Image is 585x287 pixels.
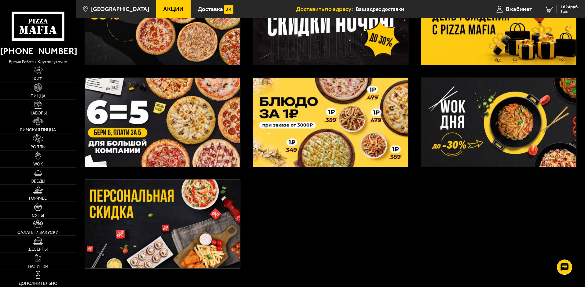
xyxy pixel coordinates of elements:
[17,231,59,235] span: Салаты и закуски
[28,247,48,252] span: Десерты
[224,5,233,14] img: 15daf4d41897b9f0e9f617042186c801.svg
[91,6,149,12] span: [GEOGRAPHIC_DATA]
[29,196,47,201] span: Горячее
[356,4,473,15] span: проспект Большевиков, 79к4
[356,4,473,15] input: Ваш адрес доставки
[506,6,532,12] span: В кабинет
[31,145,46,149] span: Роллы
[31,179,45,183] span: Обеды
[32,213,44,218] span: Супы
[20,128,56,132] span: Римская пицца
[29,111,47,115] span: Наборы
[163,6,184,12] span: Акции
[198,6,223,12] span: Доставка
[33,162,43,166] span: WOK
[561,10,579,13] span: 3 шт.
[296,6,356,12] span: Доставить по адресу:
[19,282,57,286] span: Дополнительно
[34,77,42,81] span: Хит
[31,94,46,98] span: Пицца
[28,264,48,269] span: Напитки
[561,5,579,9] span: 1624 руб.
